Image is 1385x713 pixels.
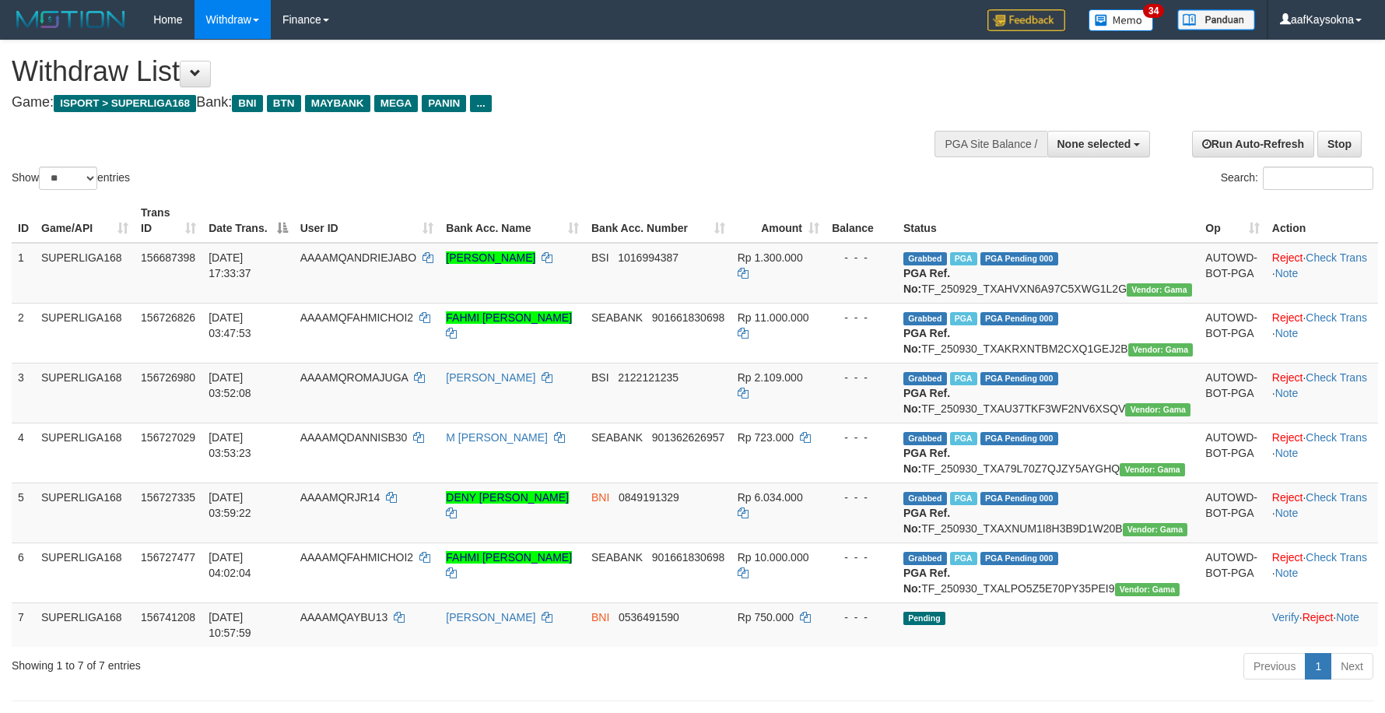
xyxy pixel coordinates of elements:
[591,491,609,504] span: BNI
[12,303,35,363] td: 2
[446,371,535,384] a: [PERSON_NAME]
[35,423,135,483] td: SUPERLIGA168
[35,303,135,363] td: SUPERLIGA168
[446,311,572,324] a: FAHMI [PERSON_NAME]
[209,431,251,459] span: [DATE] 03:53:23
[12,602,35,647] td: 7
[903,327,950,355] b: PGA Ref. No:
[35,198,135,243] th: Game/API: activate to sort column ascending
[1123,523,1188,536] span: Vendor URL: https://trx31.1velocity.biz
[1331,653,1373,680] a: Next
[1306,431,1367,444] a: Check Trans
[1266,423,1378,483] td: · ·
[980,372,1058,385] span: PGA Pending
[738,551,809,564] span: Rp 10.000.000
[12,483,35,543] td: 5
[1306,551,1367,564] a: Check Trans
[446,551,572,564] a: FAHMI [PERSON_NAME]
[738,491,803,504] span: Rp 6.034.000
[1199,363,1265,423] td: AUTOWD-BOT-PGA
[1192,131,1314,157] a: Run Auto-Refresh
[897,198,1199,243] th: Status
[934,131,1047,157] div: PGA Site Balance /
[903,312,947,325] span: Grabbed
[1266,243,1378,304] td: · ·
[209,371,251,399] span: [DATE] 03:52:08
[591,251,609,264] span: BSI
[585,198,731,243] th: Bank Acc. Number: activate to sort column ascending
[1143,4,1164,18] span: 34
[897,303,1199,363] td: TF_250930_TXAKRXNTBM2CXQ1GEJ2B
[903,387,950,415] b: PGA Ref. No:
[903,567,950,595] b: PGA Ref. No:
[950,312,977,325] span: Marked by aafandaneth
[738,611,794,623] span: Rp 750.000
[1275,567,1299,579] a: Note
[300,551,413,564] span: AAAAMQFAHMICHOI2
[300,491,380,504] span: AAAAMQRJR14
[300,311,413,324] span: AAAAMQFAHMICHOI2
[738,251,803,264] span: Rp 1.300.000
[1120,463,1185,476] span: Vendor URL: https://trx31.1velocity.biz
[470,95,491,112] span: ...
[422,95,466,112] span: PANIN
[618,251,678,264] span: Copy 1016994387 to clipboard
[300,611,388,623] span: AAAAMQAYBU13
[209,611,251,639] span: [DATE] 10:57:59
[1199,198,1265,243] th: Op: activate to sort column ascending
[35,363,135,423] td: SUPERLIGA168
[1336,611,1359,623] a: Note
[39,167,97,190] select: Showentries
[1272,431,1303,444] a: Reject
[1115,583,1180,596] span: Vendor URL: https://trx31.1velocity.biz
[12,56,908,87] h1: Withdraw List
[903,552,947,565] span: Grabbed
[619,491,679,504] span: Copy 0849191329 to clipboard
[1275,507,1299,519] a: Note
[1306,251,1367,264] a: Check Trans
[300,371,408,384] span: AAAAMQROMAJUGA
[1275,447,1299,459] a: Note
[1199,483,1265,543] td: AUTOWD-BOT-PGA
[903,507,950,535] b: PGA Ref. No:
[12,363,35,423] td: 3
[1275,267,1299,279] a: Note
[1266,483,1378,543] td: · ·
[738,311,809,324] span: Rp 11.000.000
[141,311,195,324] span: 156726826
[12,95,908,111] h4: Game: Bank:
[1272,611,1299,623] a: Verify
[141,431,195,444] span: 156727029
[1317,131,1362,157] a: Stop
[209,551,251,579] span: [DATE] 04:02:04
[35,543,135,602] td: SUPERLIGA168
[591,431,643,444] span: SEABANK
[980,552,1058,565] span: PGA Pending
[141,371,195,384] span: 156726980
[897,363,1199,423] td: TF_250930_TXAU37TKF3WF2NV6XSQV
[1125,403,1190,416] span: Vendor URL: https://trx31.1velocity.biz
[1266,363,1378,423] td: · ·
[209,251,251,279] span: [DATE] 17:33:37
[12,423,35,483] td: 4
[1127,283,1192,297] span: Vendor URL: https://trx31.1velocity.biz
[619,611,679,623] span: Copy 0536491590 to clipboard
[1306,491,1367,504] a: Check Trans
[1047,131,1151,157] button: None selected
[591,611,609,623] span: BNI
[652,551,724,564] span: Copy 901661830698 to clipboard
[832,490,891,505] div: - - -
[1199,423,1265,483] td: AUTOWD-BOT-PGA
[1275,387,1299,399] a: Note
[591,371,609,384] span: BSI
[1306,311,1367,324] a: Check Trans
[1266,543,1378,602] td: · ·
[1266,198,1378,243] th: Action
[738,431,794,444] span: Rp 723.000
[209,311,251,339] span: [DATE] 03:47:53
[950,432,977,445] span: Marked by aafandaneth
[1266,303,1378,363] td: · ·
[1263,167,1373,190] input: Search:
[950,372,977,385] span: Marked by aafromsomean
[832,310,891,325] div: - - -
